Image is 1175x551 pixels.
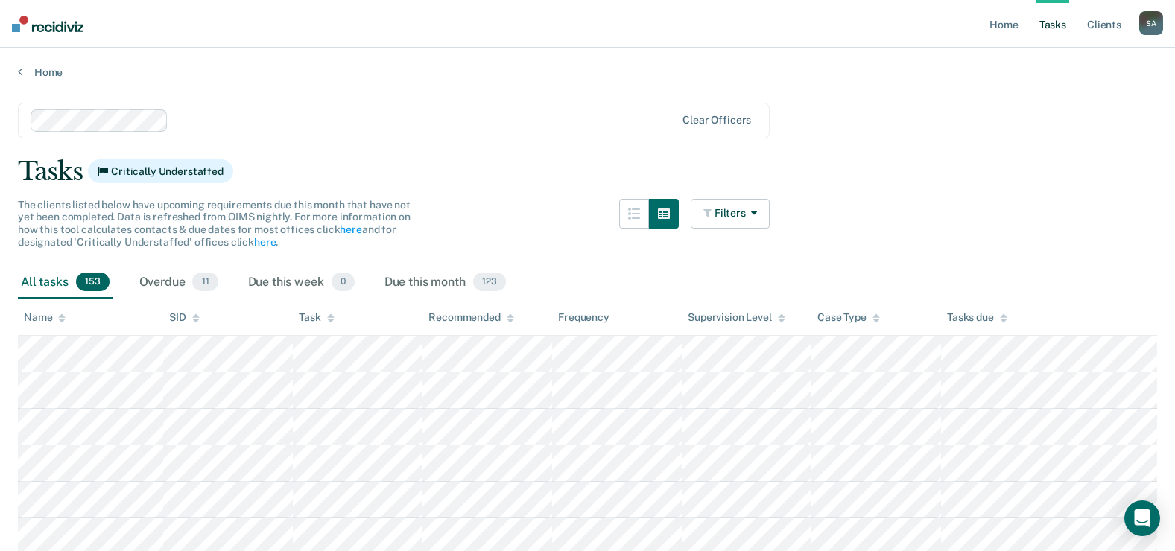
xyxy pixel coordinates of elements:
[691,199,770,229] button: Filters
[254,236,276,248] a: here
[1139,11,1163,35] div: S A
[12,16,83,32] img: Recidiviz
[473,273,506,292] span: 123
[192,273,218,292] span: 11
[245,267,358,299] div: Due this week0
[24,311,66,324] div: Name
[381,267,509,299] div: Due this month123
[88,159,233,183] span: Critically Understaffed
[18,267,113,299] div: All tasks153
[340,223,361,235] a: here
[947,311,1007,324] div: Tasks due
[18,199,411,248] span: The clients listed below have upcoming requirements due this month that have not yet been complet...
[169,311,200,324] div: SID
[18,156,1157,187] div: Tasks
[332,273,355,292] span: 0
[428,311,513,324] div: Recommended
[299,311,334,324] div: Task
[18,66,1157,79] a: Home
[136,267,221,299] div: Overdue11
[1124,500,1160,536] div: Open Intercom Messenger
[558,311,609,324] div: Frequency
[817,311,880,324] div: Case Type
[688,311,785,324] div: Supervision Level
[1139,11,1163,35] button: SA
[682,114,751,127] div: Clear officers
[76,273,110,292] span: 153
